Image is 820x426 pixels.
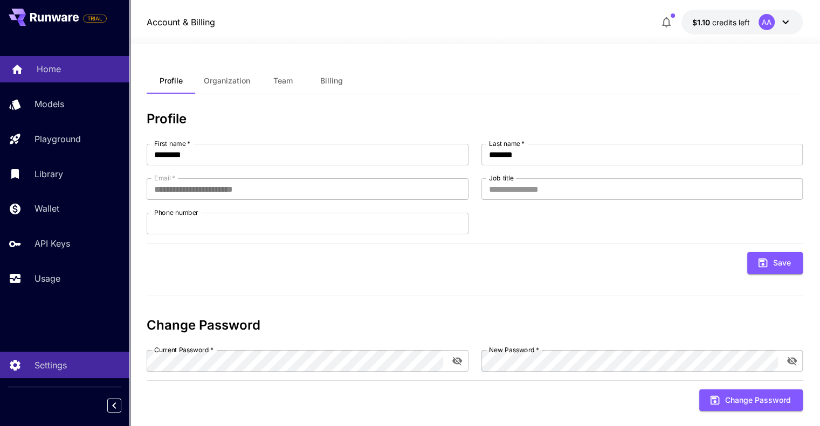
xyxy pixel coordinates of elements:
[204,76,250,86] span: Organization
[35,359,67,372] p: Settings
[107,399,121,413] button: Collapse sidebar
[692,17,750,28] div: $1.0996
[747,252,803,274] button: Save
[681,10,803,34] button: $1.0996AA
[115,396,129,415] div: Collapse sidebar
[37,62,61,75] p: Home
[489,139,525,148] label: Last name
[320,76,343,86] span: Billing
[147,111,803,127] h3: Profile
[759,14,775,30] div: AA
[35,167,63,180] p: Library
[147,16,215,29] nav: breadcrumb
[154,345,213,354] label: Current Password
[489,345,539,354] label: New Password
[782,351,802,371] button: toggle password visibility
[35,97,64,110] p: Models
[147,16,215,29] a: Account & Billing
[35,237,70,250] p: API Keys
[489,173,514,183] label: Job title
[692,18,712,27] span: $1.10
[699,389,803,411] button: Change Password
[273,76,293,86] span: Team
[84,15,106,23] span: TRIAL
[712,18,750,27] span: credits left
[147,318,803,333] h3: Change Password
[83,12,107,25] span: Add your payment card to enable full platform functionality.
[447,351,467,371] button: toggle password visibility
[35,132,81,145] p: Playground
[35,272,60,285] p: Usage
[160,76,183,86] span: Profile
[35,202,59,215] p: Wallet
